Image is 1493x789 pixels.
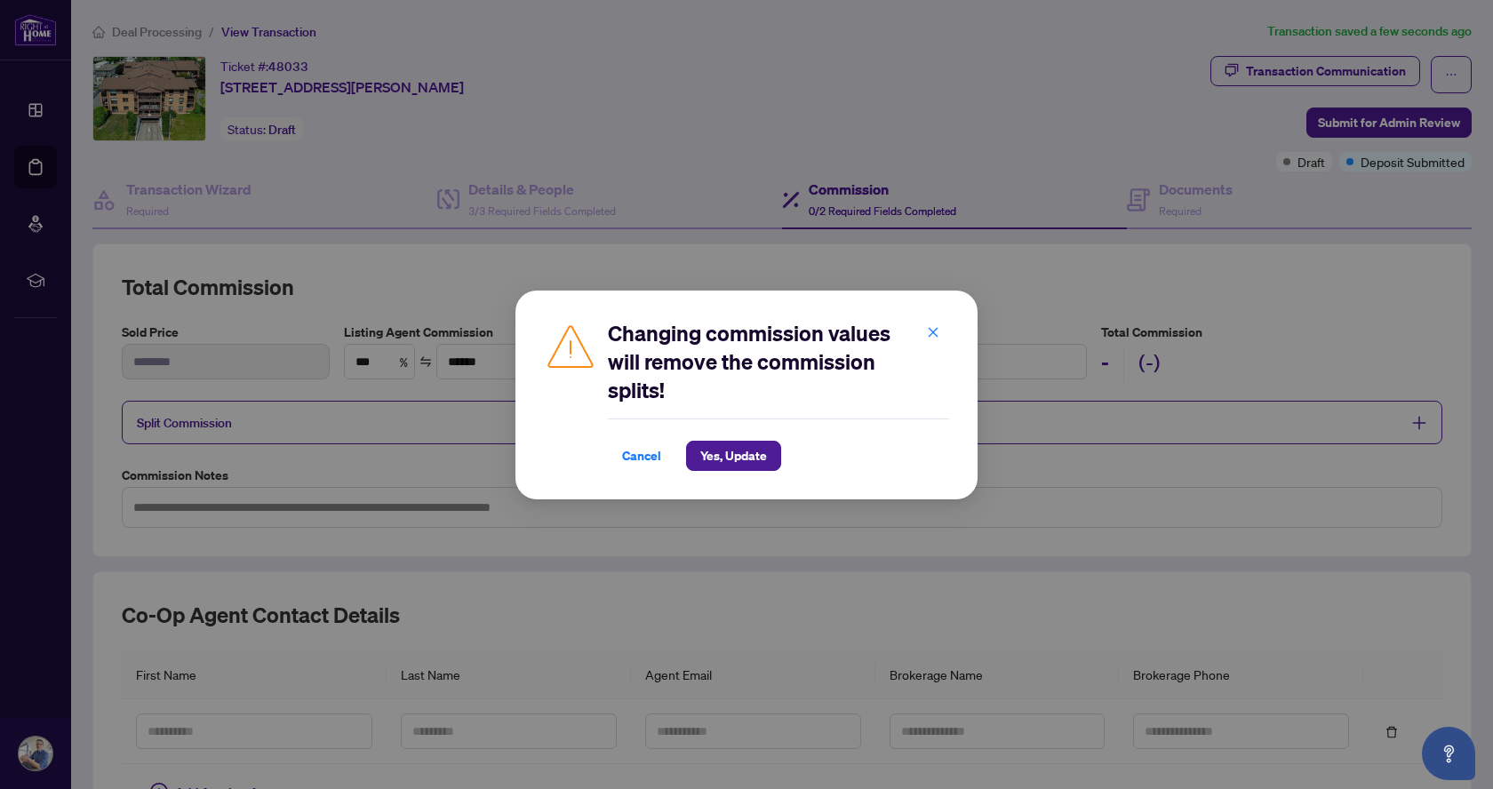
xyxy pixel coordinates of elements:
span: Cancel [622,442,661,470]
span: close [927,325,939,338]
h2: Changing commission values will remove the commission splits! [608,319,949,404]
button: Cancel [608,441,675,471]
img: Caution Icon [544,319,597,372]
button: Open asap [1422,727,1475,780]
button: Yes, Update [686,441,781,471]
span: Yes, Update [700,442,767,470]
